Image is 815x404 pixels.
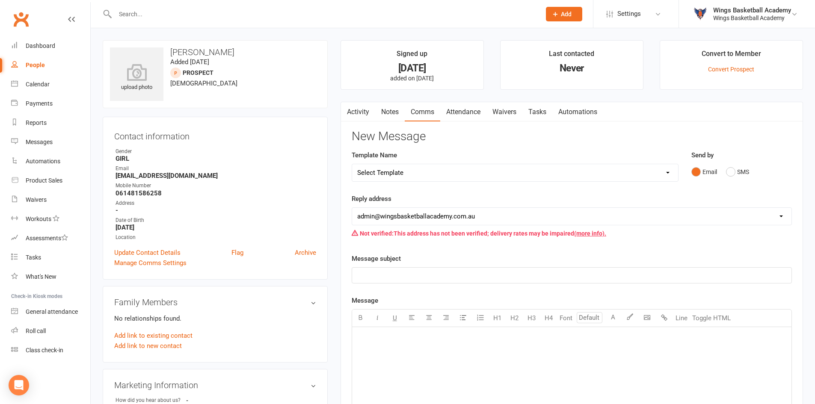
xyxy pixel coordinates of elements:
[26,177,62,184] div: Product Sales
[295,248,316,258] a: Archive
[11,321,90,341] a: Roll call
[11,113,90,133] a: Reports
[183,69,213,76] snap: prospect
[26,62,45,68] div: People
[352,254,401,264] label: Message subject
[617,4,641,24] span: Settings
[11,152,90,171] a: Automations
[11,75,90,94] a: Calendar
[26,119,47,126] div: Reports
[557,310,575,327] button: Font
[170,58,209,66] time: Added [DATE]
[11,209,90,229] a: Workouts
[11,302,90,321] a: General attendance kiosk mode
[341,102,375,122] a: Activity
[116,216,316,224] div: Date of Birth
[26,139,53,145] div: Messages
[26,100,53,107] div: Payments
[691,164,717,180] button: Email
[352,194,391,204] label: Reply address
[708,66,754,73] a: Convert Prospect
[11,56,90,75] a: People
[186,397,235,404] strong: -
[26,81,50,88] div: Calendar
[11,341,90,360] a: Class kiosk mode
[114,248,181,258] a: Update Contact Details
[113,8,535,20] input: Search...
[110,64,163,92] div: upload photo
[9,375,29,395] div: Open Intercom Messenger
[349,75,476,82] p: added on [DATE]
[11,171,90,190] a: Product Sales
[116,199,316,207] div: Address
[546,7,582,21] button: Add
[11,94,90,113] a: Payments
[26,196,47,203] div: Waivers
[713,6,791,14] div: Wings Basketball Academy
[352,150,397,160] label: Template Name
[114,258,187,268] a: Manage Comms Settings
[574,230,606,237] a: (more info).
[116,165,316,173] div: Email
[375,102,405,122] a: Notes
[116,172,316,180] strong: [EMAIL_ADDRESS][DOMAIN_NAME]
[352,295,378,306] label: Message
[26,254,41,261] div: Tasks
[605,310,622,327] button: A
[397,48,427,64] div: Signed up
[702,48,761,64] div: Convert to Member
[11,229,90,248] a: Assessments
[489,310,506,327] button: H1
[170,80,237,87] span: [DEMOGRAPHIC_DATA]
[116,206,316,214] strong: -
[11,267,90,286] a: What's New
[231,248,243,258] a: Flag
[405,102,440,122] a: Comms
[349,64,476,73] div: [DATE]
[116,155,316,162] strong: GIRL
[673,310,690,327] button: Line
[26,273,56,280] div: What's New
[577,312,602,323] input: Default
[114,298,316,307] h3: Family Members
[116,233,316,242] div: Location
[352,225,792,242] div: This address has not been verified; delivery rates may be impaired
[386,310,403,327] button: U
[692,6,709,23] img: thumb_image1733802406.png
[116,182,316,190] div: Mobile Number
[114,380,316,390] h3: Marketing Information
[486,102,522,122] a: Waivers
[552,102,603,122] a: Automations
[114,128,316,141] h3: Contact information
[116,147,316,156] div: Gender
[10,9,32,30] a: Clubworx
[11,36,90,56] a: Dashboard
[360,230,394,237] strong: Not verified:
[116,189,316,197] strong: 061481586258
[114,341,182,351] a: Add link to new contact
[440,102,486,122] a: Attendance
[26,158,60,165] div: Automations
[114,330,193,341] a: Add link to existing contact
[540,310,557,327] button: H4
[114,313,316,324] p: No relationships found.
[508,64,635,73] div: Never
[690,310,733,327] button: Toggle HTML
[11,133,90,152] a: Messages
[713,14,791,22] div: Wings Basketball Academy
[26,347,63,354] div: Class check-in
[26,327,46,334] div: Roll call
[352,130,792,143] h3: New Message
[11,248,90,267] a: Tasks
[506,310,523,327] button: H2
[549,48,594,64] div: Last contacted
[393,314,397,322] span: U
[691,150,714,160] label: Send by
[110,47,320,57] h3: [PERSON_NAME]
[26,308,78,315] div: General attendance
[11,190,90,209] a: Waivers
[26,42,55,49] div: Dashboard
[26,215,51,222] div: Workouts
[726,164,749,180] button: SMS
[522,102,552,122] a: Tasks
